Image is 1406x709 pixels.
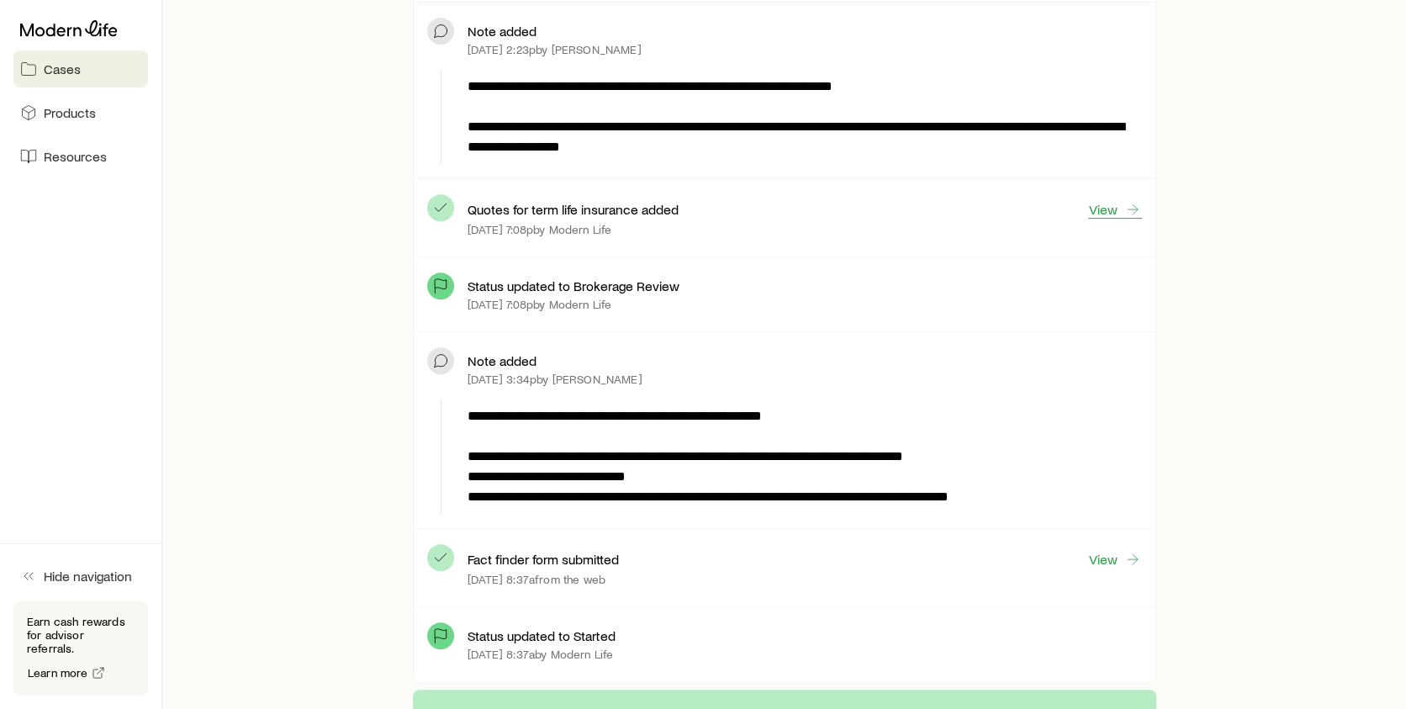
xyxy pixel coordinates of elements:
[13,558,148,595] button: Hide navigation
[468,223,611,236] p: [DATE] 7:08p by Modern Life
[13,138,148,175] a: Resources
[468,648,613,661] p: [DATE] 8:37a by Modern Life
[44,104,96,121] span: Products
[13,601,148,696] div: Earn cash rewards for advisor referrals.Learn more
[468,43,641,56] p: [DATE] 2:23p by [PERSON_NAME]
[44,568,132,585] span: Hide navigation
[468,551,619,568] p: Fact finder form submitted
[468,627,616,644] p: Status updated to Started
[468,373,642,386] p: [DATE] 3:34p by [PERSON_NAME]
[1088,200,1142,219] a: View
[28,667,88,679] span: Learn more
[468,23,536,40] p: Note added
[468,201,679,218] p: Quotes for term life insurance added
[468,278,679,294] p: Status updated to Brokerage Review
[468,573,605,586] p: [DATE] 8:37a from the web
[27,615,135,655] p: Earn cash rewards for advisor referrals.
[468,298,611,311] p: [DATE] 7:08p by Modern Life
[44,61,81,77] span: Cases
[44,148,107,165] span: Resources
[13,50,148,87] a: Cases
[13,94,148,131] a: Products
[1088,550,1142,569] a: View
[468,352,536,369] p: Note added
